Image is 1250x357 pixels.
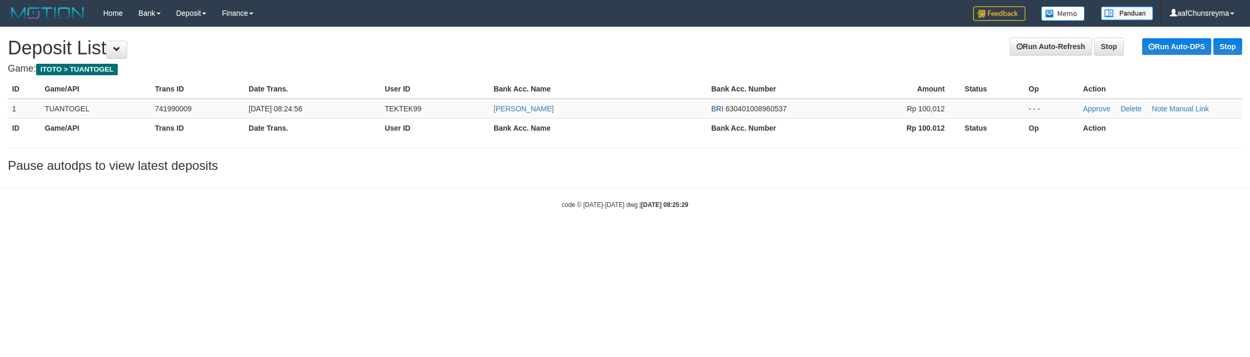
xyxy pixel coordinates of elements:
[249,105,302,113] span: [DATE] 08:24:56
[489,79,707,99] th: Bank Acc. Name
[1094,38,1124,55] a: Stop
[1083,105,1110,113] a: Approve
[641,201,688,209] strong: [DATE] 08:25:29
[907,105,944,113] span: Rp 100,012
[1010,38,1092,55] a: Run Auto-Refresh
[562,201,688,209] small: code © [DATE]-[DATE] dwg |
[489,118,707,137] th: Bank Acc. Name
[1169,105,1209,113] a: Manual Link
[494,105,554,113] a: [PERSON_NAME]
[381,79,489,99] th: User ID
[40,118,151,137] th: Game/API
[852,118,961,137] th: Rp 100.012
[385,105,421,113] span: TEKTEK99
[244,118,381,137] th: Date Trans.
[852,79,961,99] th: Amount
[1152,105,1168,113] a: Note
[8,118,40,137] th: ID
[1079,79,1242,99] th: Action
[961,118,1024,137] th: Status
[961,79,1024,99] th: Status
[8,64,1242,74] h4: Game:
[244,79,381,99] th: Date Trans.
[8,79,40,99] th: ID
[973,6,1025,21] img: Feedback.jpg
[8,38,1242,59] h1: Deposit List
[1121,105,1142,113] a: Delete
[1024,79,1079,99] th: Op
[1041,6,1085,21] img: Button%20Memo.svg
[155,105,192,113] span: 741990009
[381,118,489,137] th: User ID
[8,99,40,119] td: 1
[8,159,1242,172] h3: Pause autodps to view latest deposits
[1142,38,1211,55] a: Run Auto-DPS
[151,79,244,99] th: Trans ID
[726,105,787,113] span: 630401008960537
[40,79,151,99] th: Game/API
[707,79,852,99] th: Bank Acc. Number
[40,99,151,119] td: TUANTOGEL
[1024,99,1079,119] td: - - -
[8,5,87,21] img: MOTION_logo.png
[1213,38,1242,55] a: Stop
[1024,118,1079,137] th: Op
[707,118,852,137] th: Bank Acc. Number
[1079,118,1242,137] th: Action
[36,64,118,75] span: ITOTO > TUANTOGEL
[1101,6,1153,20] img: panduan.png
[151,118,244,137] th: Trans ID
[711,105,723,113] span: BRI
